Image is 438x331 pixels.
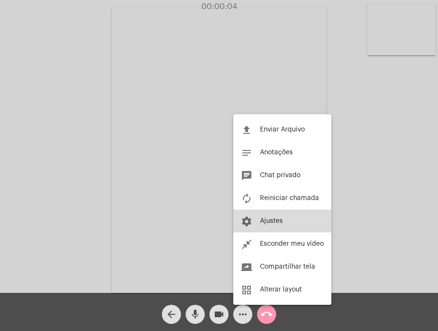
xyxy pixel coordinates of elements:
[260,149,293,156] span: Anotações
[241,261,252,273] mat-icon: screen_share
[241,284,252,296] mat-icon: grid_view
[260,195,319,201] span: Reiniciar chamada
[260,126,305,133] span: Enviar Arquivo
[241,216,252,227] mat-icon: settings
[241,193,252,204] mat-icon: autorenew
[241,170,252,181] mat-icon: chat
[260,172,300,179] span: Chat privado
[241,147,252,159] mat-icon: notes
[260,218,283,224] span: Ajustes
[260,241,324,247] span: Esconder meu vídeo
[260,263,315,270] span: Compartilhar tela
[260,286,302,293] span: Alterar layout
[241,124,252,136] mat-icon: file_upload
[241,239,252,250] mat-icon: close_fullscreen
